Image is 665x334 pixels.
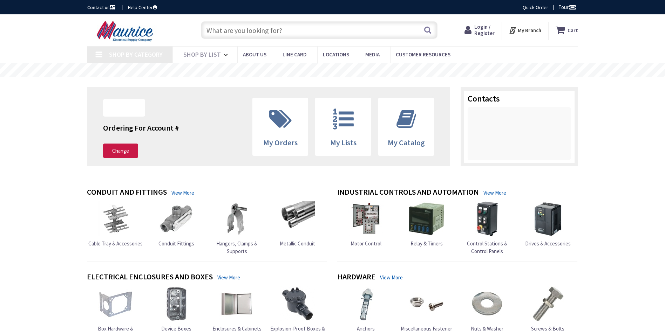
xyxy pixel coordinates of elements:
a: Drives & Accessories Drives & Accessories [525,201,571,247]
a: Miscellaneous Fastener Miscellaneous Fastener [401,286,452,332]
img: Metallic Conduit [280,201,315,236]
div: My Branch [509,24,541,36]
a: Device Boxes Device Boxes [159,286,194,332]
a: Control Stations & Control Panels Control Stations & Control Panels [459,201,516,255]
img: Motor Control [348,201,384,236]
img: Device Boxes [159,286,194,321]
h4: Ordering For Account # [103,124,179,132]
a: Conduit Fittings Conduit Fittings [158,201,194,247]
a: Help Center [128,4,157,11]
a: Anchors Anchors [348,286,384,332]
a: Change [103,144,138,158]
span: Cable Tray & Accessories [88,240,143,247]
a: Screws & Bolts Screws & Bolts [530,286,565,332]
img: Anchors [348,286,384,321]
h4: Hardware [337,272,375,283]
span: Shop By List [183,50,221,58]
span: Login / Register [474,23,495,36]
span: Motor Control [351,240,381,247]
a: View More [483,189,506,196]
img: Drives & Accessories [530,201,565,236]
span: Device Boxes [161,325,191,332]
span: Relay & Timers [410,240,443,247]
rs-layer: Free Same Day Pickup at 15 Locations [269,66,397,74]
span: Metallic Conduit [280,240,315,247]
a: Login / Register [464,24,495,36]
a: View More [217,274,240,281]
span: Customer Resources [396,51,450,58]
a: Quick Order [523,4,548,11]
img: Conduit Fittings [159,201,194,236]
span: Control Stations & Control Panels [467,240,507,254]
span: Drives & Accessories [525,240,571,247]
a: My Orders [253,98,308,155]
img: Nuts & Washer [470,286,505,321]
img: Relay & Timers [409,201,444,236]
span: Anchors [357,325,375,332]
img: Hangers, Clamps & Supports [219,201,255,236]
a: Nuts & Washer Nuts & Washer [470,286,505,332]
span: My Orders [263,138,298,147]
a: Cable Tray & Accessories Cable Tray & Accessories [88,201,143,247]
span: About us [243,51,266,58]
a: My Lists [315,98,371,155]
span: Shop By Category [109,50,163,58]
img: Enclosures & Cabinets [219,286,255,321]
span: Conduit Fittings [158,240,194,247]
img: Control Stations & Control Panels [470,201,505,236]
span: Tour [558,4,576,11]
img: Explosion-Proof Boxes & Accessories [280,286,315,321]
img: Cable Tray & Accessories [98,201,133,236]
span: Enclosures & Cabinets [212,325,262,332]
a: View More [171,189,194,196]
a: Motor Control Motor Control [348,201,384,247]
span: Miscellaneous Fastener [401,325,452,332]
span: Nuts & Washer [471,325,503,332]
a: My Catalog [379,98,434,155]
a: View More [380,274,403,281]
h4: Conduit and Fittings [87,188,167,198]
img: Miscellaneous Fastener [409,286,444,321]
h3: Contacts [468,94,571,103]
img: Screws & Bolts [530,286,565,321]
span: Hangers, Clamps & Supports [216,240,257,254]
strong: Cart [568,24,578,36]
span: Media [365,51,380,58]
a: Contact us [87,4,117,11]
strong: My Branch [518,27,541,34]
span: My Catalog [388,138,425,147]
a: Hangers, Clamps & Supports Hangers, Clamps & Supports [208,201,266,255]
img: Box Hardware & Accessories [98,286,133,321]
span: Locations [323,51,349,58]
a: Cart [556,24,578,36]
span: Screws & Bolts [531,325,564,332]
img: Maurice Electrical Supply Company [87,20,165,42]
h4: Industrial Controls and Automation [337,188,479,198]
span: Line Card [283,51,307,58]
h4: Electrical Enclosures and Boxes [87,272,213,283]
span: My Lists [330,138,357,147]
input: What are you looking for? [201,21,437,39]
a: Enclosures & Cabinets Enclosures & Cabinets [212,286,262,332]
a: Metallic Conduit Metallic Conduit [280,201,315,247]
a: Relay & Timers Relay & Timers [409,201,444,247]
